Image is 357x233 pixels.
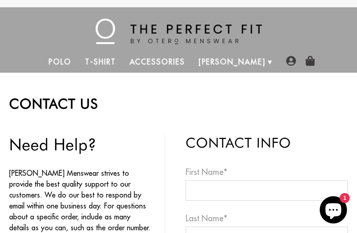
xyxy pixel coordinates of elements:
a: Accessories [123,51,192,73]
a: T-Shirt [78,51,122,73]
label: First Name* [186,166,348,178]
img: shopping-bag-icon.png [305,56,315,66]
h2: Contact info [186,134,348,151]
a: [PERSON_NAME] [192,51,272,73]
inbox-online-store-chat: Shopify online store chat [317,196,350,226]
h2: Contact Us [9,95,348,112]
p: [PERSON_NAME] Menswear strives to provide the best quality support to our customers. We do our be... [9,168,152,233]
h4: Need Help? [9,134,152,154]
img: user-account-icon.png [286,56,296,66]
label: Last Name* [186,212,348,224]
a: Polo [42,51,78,73]
img: The Perfect Fit - by Otero Menswear - Logo [96,19,262,44]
